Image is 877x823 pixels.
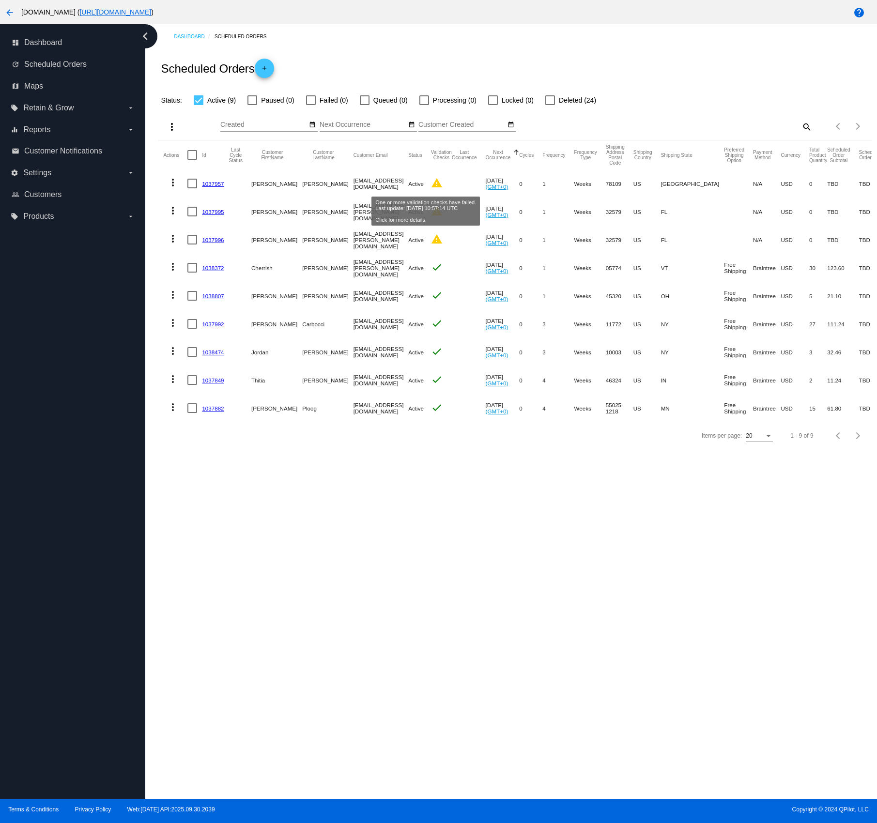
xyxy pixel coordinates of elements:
mat-cell: [PERSON_NAME] [251,226,302,254]
mat-icon: check [431,261,443,273]
button: Change sorting for PreferredShippingOption [724,147,744,163]
mat-icon: more_vert [167,261,179,273]
a: 1037849 [202,377,224,383]
mat-cell: [PERSON_NAME] [302,366,353,394]
span: Deleted (24) [559,94,596,106]
a: (GMT+0) [486,240,508,246]
mat-cell: 1 [542,198,574,226]
mat-cell: US [633,198,661,226]
a: 1037995 [202,209,224,215]
mat-cell: N/A [753,226,781,254]
mat-cell: 78109 [606,169,633,198]
mat-icon: more_vert [167,345,179,357]
button: Previous page [829,117,848,136]
mat-cell: [EMAIL_ADDRESS][DOMAIN_NAME] [354,338,409,366]
mat-cell: 10003 [606,338,633,366]
a: Scheduled Orders [215,29,275,44]
a: (GMT+0) [486,296,508,302]
a: Dashboard [174,29,215,44]
mat-cell: 32.46 [827,338,859,366]
mat-cell: Free Shipping [724,394,753,422]
mat-cell: 0 [519,254,542,282]
span: Active [408,237,424,243]
mat-icon: more_vert [167,401,179,413]
button: Change sorting for Id [202,152,206,158]
mat-cell: 3 [542,310,574,338]
mat-cell: 32579 [606,198,633,226]
mat-cell: Weeks [574,394,606,422]
mat-cell: Free Shipping [724,338,753,366]
button: Change sorting for LastOccurrenceUtc [452,150,477,160]
mat-cell: 05774 [606,254,633,282]
mat-cell: 46324 [606,366,633,394]
mat-cell: [PERSON_NAME] [302,198,353,226]
span: Scheduled Orders [24,60,87,69]
mat-cell: Free Shipping [724,282,753,310]
mat-cell: Ploog [302,394,353,422]
mat-cell: 3 [542,338,574,366]
mat-cell: USD [781,366,809,394]
mat-cell: [EMAIL_ADDRESS][PERSON_NAME][DOMAIN_NAME] [354,226,409,254]
a: (GMT+0) [486,212,508,218]
button: Change sorting for CustomerLastName [302,150,344,160]
mat-cell: [PERSON_NAME] [251,169,302,198]
a: people_outline Customers [12,187,135,202]
mat-cell: [EMAIL_ADDRESS][DOMAIN_NAME] [354,310,409,338]
mat-cell: 0 [519,338,542,366]
mat-cell: [DATE] [486,198,520,226]
span: Active [408,377,424,383]
mat-cell: 55025-1218 [606,394,633,422]
a: (GMT+0) [486,183,508,190]
a: Terms & Conditions [8,806,59,813]
mat-icon: date_range [408,121,415,129]
mat-cell: 15 [809,394,827,422]
a: 1037992 [202,321,224,327]
mat-cell: 0 [519,226,542,254]
mat-cell: 0 [809,226,827,254]
mat-icon: more_vert [167,373,179,385]
mat-cell: [EMAIL_ADDRESS][DOMAIN_NAME] [354,394,409,422]
mat-cell: Carbocci [302,310,353,338]
mat-cell: [EMAIL_ADDRESS][PERSON_NAME][DOMAIN_NAME] [354,254,409,282]
mat-cell: [DATE] [486,282,520,310]
button: Change sorting for ShippingCountry [633,150,652,160]
input: Created [220,121,308,129]
mat-cell: Braintree [753,338,781,366]
mat-cell: [EMAIL_ADDRESS][DOMAIN_NAME] [354,366,409,394]
button: Change sorting for CurrencyIso [781,152,800,158]
mat-cell: [DATE] [486,226,520,254]
a: (GMT+0) [486,268,508,274]
button: Change sorting for Subtotal [827,147,850,163]
mat-cell: IN [661,366,724,394]
mat-cell: N/A [753,169,781,198]
mat-cell: 5 [809,282,827,310]
mat-header-cell: Total Product Quantity [809,140,827,169]
mat-icon: check [431,374,443,385]
mat-cell: US [633,226,661,254]
mat-cell: [EMAIL_ADDRESS][PERSON_NAME][DOMAIN_NAME] [354,198,409,226]
mat-icon: warning [431,177,443,189]
a: email Customer Notifications [12,143,135,159]
span: Products [23,212,54,221]
span: Active [408,293,424,299]
span: Paused (0) [261,94,294,106]
button: Change sorting for CustomerFirstName [251,150,293,160]
mat-cell: [DATE] [486,366,520,394]
a: (GMT+0) [486,408,508,414]
mat-cell: US [633,366,661,394]
mat-icon: warning [431,205,443,217]
mat-cell: Cherrish [251,254,302,282]
mat-cell: Braintree [753,394,781,422]
span: Failed (0) [320,94,348,106]
mat-icon: help [853,7,865,18]
span: Copyright © 2024 QPilot, LLC [447,806,869,813]
mat-cell: 11.24 [827,366,859,394]
mat-cell: 1 [542,169,574,198]
mat-icon: warning [431,233,443,245]
mat-cell: USD [781,310,809,338]
mat-cell: 0 [519,282,542,310]
i: settings [11,169,18,177]
span: Active [408,265,424,271]
mat-cell: [PERSON_NAME] [251,310,302,338]
mat-cell: Braintree [753,254,781,282]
